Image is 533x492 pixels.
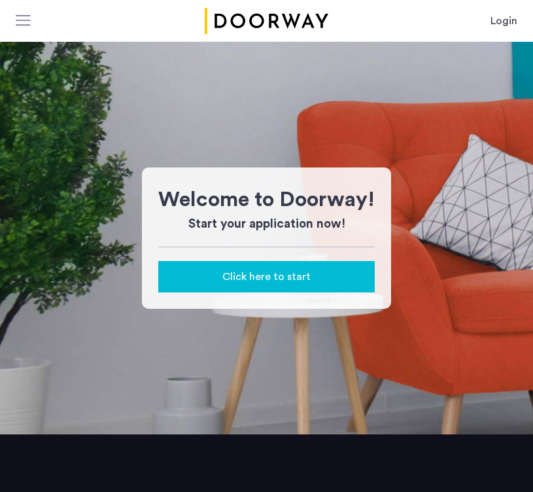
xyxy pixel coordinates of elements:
a: Login [490,13,517,29]
h1: Welcome to Doorway! [158,184,375,215]
img: logo [203,8,331,34]
span: Click here to start [222,269,311,285]
button: button [158,261,375,292]
a: Cazamio Logo [203,8,331,34]
h3: Start your application now! [158,215,375,234]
